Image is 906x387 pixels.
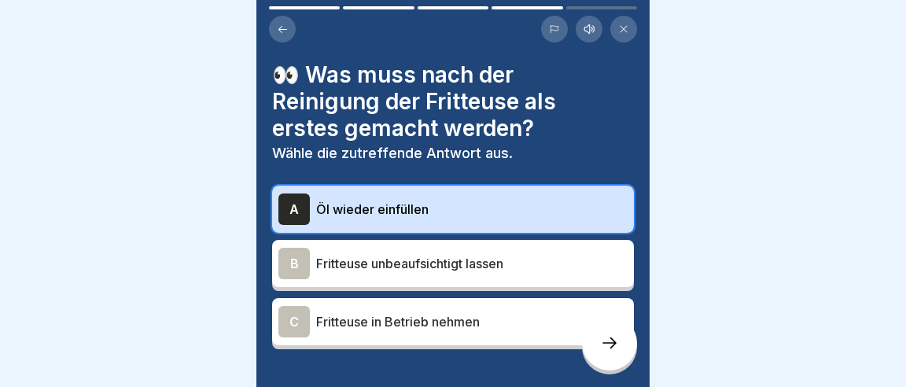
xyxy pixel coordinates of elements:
[272,145,634,162] p: Wähle die zutreffende Antwort aus.
[272,61,634,142] h4: 👀 Was muss nach der Reinigung der Fritteuse als erstes gemacht werden?
[316,254,628,273] p: Fritteuse unbeaufsichtigt lassen
[316,312,628,331] p: Fritteuse in Betrieb nehmen
[278,248,310,279] div: B
[278,306,310,337] div: C
[278,193,310,225] div: A
[316,200,628,219] p: Öl wieder einfüllen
